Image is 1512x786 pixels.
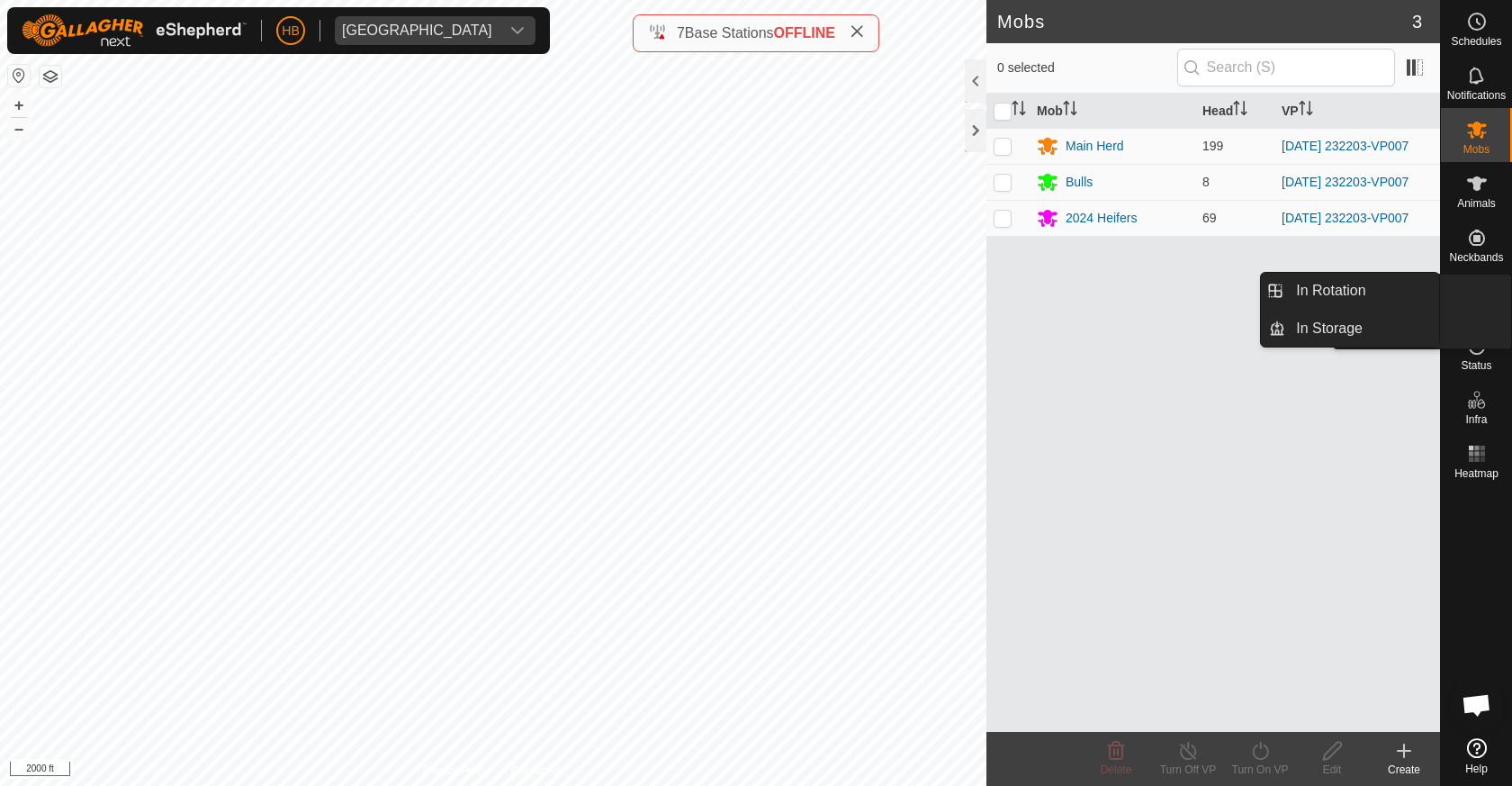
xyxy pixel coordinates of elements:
li: In Storage [1261,311,1439,347]
span: Notifications [1447,90,1506,101]
th: Head [1195,94,1274,129]
th: Mob [1030,94,1195,129]
div: Open chat [1450,678,1504,732]
a: Contact Us [511,763,564,779]
button: Map Layers [40,66,61,87]
span: 0 selected [997,59,1177,77]
span: 3 [1412,8,1422,35]
span: Help [1465,763,1488,774]
button: + [8,95,30,116]
span: Base Stations [685,25,774,41]
button: Reset Map [8,65,30,86]
a: [DATE] 232203-VP007 [1282,175,1408,189]
p-sorticon: Activate to sort [1233,104,1247,118]
span: Animals [1457,198,1496,209]
a: Privacy Policy [422,763,490,779]
div: Bulls [1066,173,1093,192]
div: Create [1368,762,1440,778]
h2: Mobs [997,11,1412,32]
button: – [8,118,30,140]
span: Delete [1101,763,1132,776]
span: Neckbands [1449,252,1503,263]
img: Gallagher Logo [22,14,247,47]
span: 8 [1202,175,1210,189]
span: Heatmap [1454,468,1498,479]
span: HB [282,22,299,41]
a: In Rotation [1285,273,1439,309]
div: dropdown trigger [499,16,535,45]
span: Mobs [1463,144,1489,155]
a: In Storage [1285,311,1439,347]
span: Status [1461,360,1491,371]
div: Turn On VP [1224,762,1296,778]
a: [DATE] 232203-VP007 [1282,139,1408,153]
div: Main Herd [1066,137,1124,156]
span: 199 [1202,139,1223,153]
a: [DATE] 232203-VP007 [1282,211,1408,225]
a: Help [1441,731,1512,781]
span: 69 [1202,211,1217,225]
div: Edit [1296,762,1368,778]
p-sorticon: Activate to sort [1063,104,1077,118]
div: [GEOGRAPHIC_DATA] [342,23,492,38]
span: Infra [1465,414,1487,425]
span: Visnaga Ranch [335,16,499,45]
th: VP [1274,94,1440,129]
li: In Rotation [1261,273,1439,309]
div: Turn Off VP [1152,762,1224,778]
input: Search (S) [1177,49,1395,86]
p-sorticon: Activate to sort [1012,104,1026,118]
span: Schedules [1451,36,1501,47]
p-sorticon: Activate to sort [1299,104,1313,118]
span: In Storage [1296,318,1363,339]
span: In Rotation [1296,280,1365,302]
span: OFFLINE [774,25,835,41]
span: 7 [677,25,685,41]
div: 2024 Heifers [1066,209,1137,228]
